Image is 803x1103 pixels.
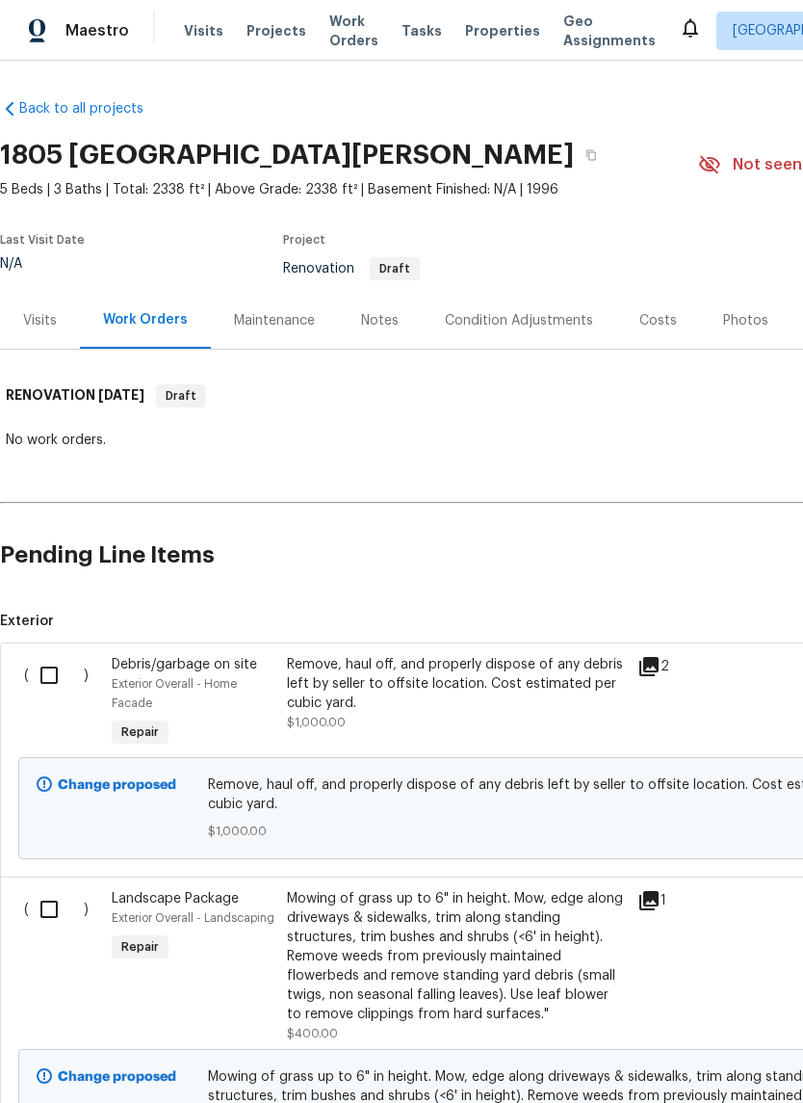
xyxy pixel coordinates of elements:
span: Repair [114,937,167,957]
div: Notes [361,311,399,330]
div: Work Orders [103,310,188,329]
div: 1 [637,889,713,912]
div: Photos [723,311,768,330]
span: Exterior Overall - Landscaping [112,912,274,924]
span: Work Orders [329,12,378,50]
span: Project [283,234,325,246]
div: Remove, haul off, and properly dispose of any debris left by seller to offsite location. Cost est... [287,655,626,713]
span: Repair [114,722,167,742]
span: Geo Assignments [563,12,656,50]
span: Landscape Package [112,892,239,906]
span: Exterior Overall - Home Facade [112,678,237,709]
span: [DATE] [98,388,144,402]
div: Condition Adjustments [445,311,593,330]
span: $400.00 [287,1028,338,1039]
span: Draft [372,263,418,275]
span: Maestro [65,21,129,40]
span: Properties [465,21,540,40]
b: Change proposed [58,1070,176,1084]
div: 2 [637,655,713,678]
div: Costs [639,311,677,330]
div: ( ) [18,883,106,1049]
div: Visits [23,311,57,330]
b: Change proposed [58,778,176,792]
span: Projects [246,21,306,40]
h6: RENOVATION [6,384,144,407]
span: Draft [158,386,204,406]
div: ( ) [18,649,106,757]
div: Maintenance [234,311,315,330]
span: Tasks [401,24,442,38]
span: $1,000.00 [287,717,346,728]
span: Renovation [283,262,420,276]
div: Mowing of grass up to 6" in height. Mow, edge along driveways & sidewalks, trim along standing st... [287,889,626,1024]
span: Visits [184,21,223,40]
span: Debris/garbage on site [112,658,257,671]
button: Copy Address [574,138,609,172]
